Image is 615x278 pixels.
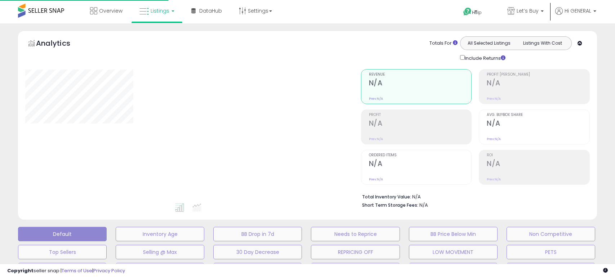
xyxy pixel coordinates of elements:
[116,245,204,259] button: Selling @ Max
[419,202,428,208] span: N/A
[116,227,204,241] button: Inventory Age
[462,39,516,48] button: All Selected Listings
[36,38,84,50] h5: Analytics
[213,245,302,259] button: 30 Day Decrease
[116,263,204,277] button: CRAYOLA AMG
[487,160,589,169] h2: N/A
[213,227,302,241] button: BB Drop in 7d
[369,97,383,101] small: Prev: N/A
[463,7,472,16] i: Get Help
[362,194,411,200] b: Total Inventory Value:
[517,7,539,14] span: Let’s Buy
[555,7,596,23] a: Hi GENERAL
[93,267,125,274] a: Privacy Policy
[311,245,400,259] button: REPRICING OFF
[18,245,107,259] button: Top Sellers
[362,202,418,208] b: Short Term Storage Fees:
[369,113,472,117] span: Profit
[369,160,472,169] h2: N/A
[409,227,498,241] button: BB Price Below Min
[487,119,589,129] h2: N/A
[487,137,501,141] small: Prev: N/A
[151,7,169,14] span: Listings
[487,79,589,89] h2: N/A
[311,227,400,241] button: Needs to Reprice
[369,79,472,89] h2: N/A
[565,7,591,14] span: Hi GENERAL
[362,192,584,201] li: N/A
[99,7,122,14] span: Overview
[18,227,107,241] button: Default
[311,263,400,277] button: [PERSON_NAME] MAIN
[429,40,458,47] div: Totals For
[487,113,589,117] span: Avg. Buybox Share
[458,2,496,23] a: Help
[18,263,107,277] button: CRAYOLA MAIN
[199,7,222,14] span: DataHub
[455,54,514,62] div: Include Returns
[409,245,498,259] button: LOW MOVEMENT
[369,177,383,181] small: Prev: N/A
[369,73,472,77] span: Revenue
[369,153,472,157] span: Ordered Items
[487,73,589,77] span: Profit [PERSON_NAME]
[213,263,302,277] button: [PERSON_NAME] AMG
[62,267,92,274] a: Terms of Use
[487,177,501,181] small: Prev: N/A
[487,153,589,157] span: ROI
[507,227,595,241] button: Non Competitive
[369,137,383,141] small: Prev: N/A
[7,268,125,274] div: seller snap | |
[472,9,482,15] span: Help
[516,39,569,48] button: Listings With Cost
[409,263,498,277] button: SANDISK
[7,267,34,274] strong: Copyright
[507,245,595,259] button: PETS
[487,97,501,101] small: Prev: N/A
[369,119,472,129] h2: N/A
[507,263,595,277] button: [MEDICAL_DATA]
